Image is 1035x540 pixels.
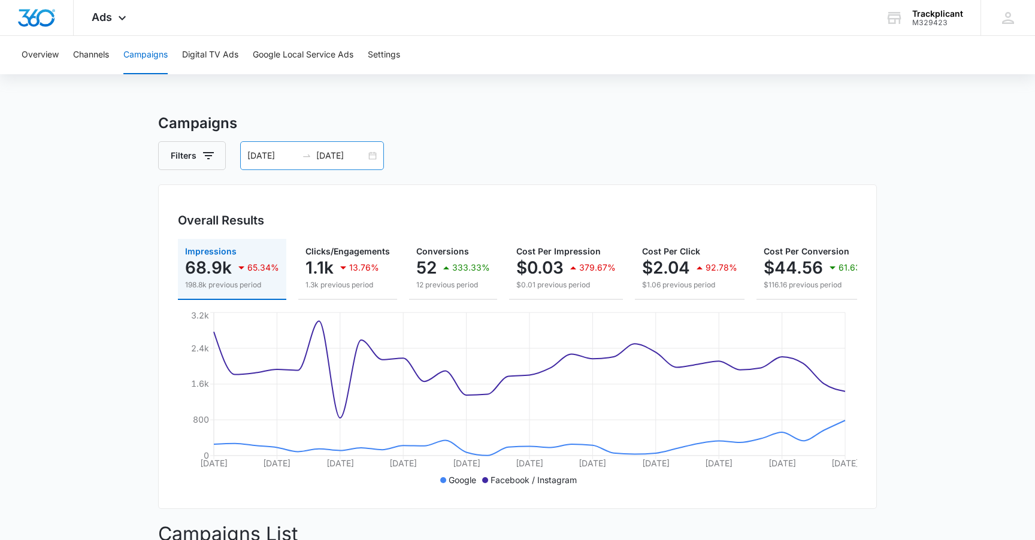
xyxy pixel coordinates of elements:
[579,458,606,468] tspan: [DATE]
[349,263,379,272] p: 13.76%
[182,36,238,74] button: Digital TV Ads
[516,258,564,277] p: $0.03
[449,474,476,486] p: Google
[305,246,390,256] span: Clicks/Engagements
[158,113,877,134] h3: Campaigns
[263,458,290,468] tspan: [DATE]
[191,378,209,389] tspan: 1.6k
[22,36,59,74] button: Overview
[642,258,690,277] p: $2.04
[416,280,490,290] p: 12 previous period
[642,246,700,256] span: Cost Per Click
[73,36,109,74] button: Channels
[302,151,311,160] span: swap-right
[368,36,400,74] button: Settings
[185,246,237,256] span: Impressions
[305,280,390,290] p: 1.3k previous period
[416,258,437,277] p: 52
[912,19,963,27] div: account id
[158,141,226,170] button: Filters
[706,263,737,272] p: 92.78%
[191,343,209,353] tspan: 2.4k
[92,11,112,23] span: Ads
[516,246,601,256] span: Cost Per Impression
[200,458,228,468] tspan: [DATE]
[247,149,297,162] input: Start date
[642,280,737,290] p: $1.06 previous period
[764,246,849,256] span: Cost Per Conversion
[185,258,232,277] p: 68.9k
[305,258,334,277] p: 1.1k
[491,474,577,486] p: Facebook / Instagram
[416,246,469,256] span: Conversions
[302,151,311,160] span: to
[185,280,279,290] p: 198.8k previous period
[764,280,869,290] p: $116.16 previous period
[516,458,543,468] tspan: [DATE]
[247,263,279,272] p: 65.34%
[831,458,859,468] tspan: [DATE]
[452,263,490,272] p: 333.33%
[912,9,963,19] div: account name
[326,458,354,468] tspan: [DATE]
[123,36,168,74] button: Campaigns
[768,458,796,468] tspan: [DATE]
[178,211,264,229] h3: Overall Results
[316,149,366,162] input: End date
[453,458,480,468] tspan: [DATE]
[191,310,209,320] tspan: 3.2k
[389,458,417,468] tspan: [DATE]
[193,414,209,424] tspan: 800
[839,263,869,272] p: 61.63%
[253,36,353,74] button: Google Local Service Ads
[642,458,670,468] tspan: [DATE]
[579,263,616,272] p: 379.67%
[204,450,209,460] tspan: 0
[516,280,616,290] p: $0.01 previous period
[764,258,823,277] p: $44.56
[705,458,733,468] tspan: [DATE]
